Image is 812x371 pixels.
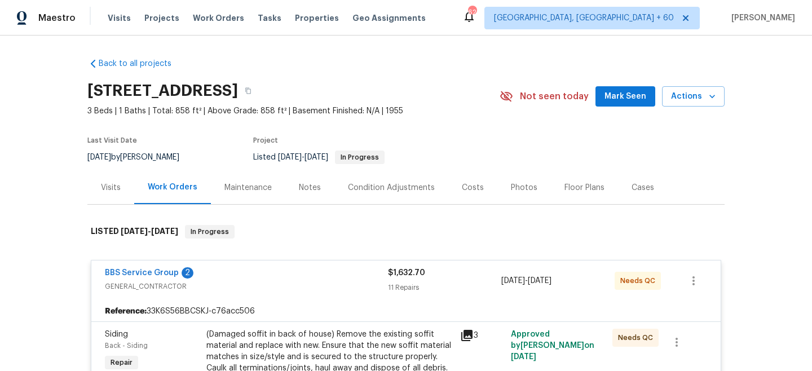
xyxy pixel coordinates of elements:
[148,182,197,193] div: Work Orders
[238,81,258,101] button: Copy Address
[604,90,646,104] span: Mark Seen
[87,58,196,69] a: Back to all projects
[105,306,147,317] b: Reference:
[144,12,179,24] span: Projects
[105,330,128,338] span: Siding
[727,12,795,24] span: [PERSON_NAME]
[193,12,244,24] span: Work Orders
[620,275,660,286] span: Needs QC
[108,12,131,24] span: Visits
[501,275,551,286] span: -
[295,12,339,24] span: Properties
[671,90,716,104] span: Actions
[388,269,425,277] span: $1,632.70
[224,182,272,193] div: Maintenance
[511,330,594,361] span: Approved by [PERSON_NAME] on
[91,301,721,321] div: 33K6S56BBCSKJ-c76acc506
[348,182,435,193] div: Condition Adjustments
[258,14,281,22] span: Tasks
[87,105,500,117] span: 3 Beds | 1 Baths | Total: 858 ft² | Above Grade: 858 ft² | Basement Finished: N/A | 1955
[87,85,238,96] h2: [STREET_ADDRESS]
[299,182,321,193] div: Notes
[618,332,657,343] span: Needs QC
[662,86,725,107] button: Actions
[278,153,302,161] span: [DATE]
[105,269,179,277] a: BBS Service Group
[253,153,385,161] span: Listed
[520,91,589,102] span: Not seen today
[151,227,178,235] span: [DATE]
[511,182,537,193] div: Photos
[501,277,525,285] span: [DATE]
[468,7,476,18] div: 621
[462,182,484,193] div: Costs
[460,329,504,342] div: 3
[106,357,137,368] span: Repair
[101,182,121,193] div: Visits
[352,12,426,24] span: Geo Assignments
[186,226,233,237] span: In Progress
[564,182,604,193] div: Floor Plans
[494,12,674,24] span: [GEOGRAPHIC_DATA], [GEOGRAPHIC_DATA] + 60
[632,182,654,193] div: Cases
[388,282,501,293] div: 11 Repairs
[336,154,383,161] span: In Progress
[304,153,328,161] span: [DATE]
[87,153,111,161] span: [DATE]
[595,86,655,107] button: Mark Seen
[38,12,76,24] span: Maestro
[105,281,388,292] span: GENERAL_CONTRACTOR
[121,227,148,235] span: [DATE]
[528,277,551,285] span: [DATE]
[105,342,148,349] span: Back - Siding
[87,151,193,164] div: by [PERSON_NAME]
[511,353,536,361] span: [DATE]
[182,267,193,279] div: 2
[121,227,178,235] span: -
[278,153,328,161] span: -
[91,225,178,238] h6: LISTED
[253,137,278,144] span: Project
[87,214,725,250] div: LISTED [DATE]-[DATE]In Progress
[87,137,137,144] span: Last Visit Date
